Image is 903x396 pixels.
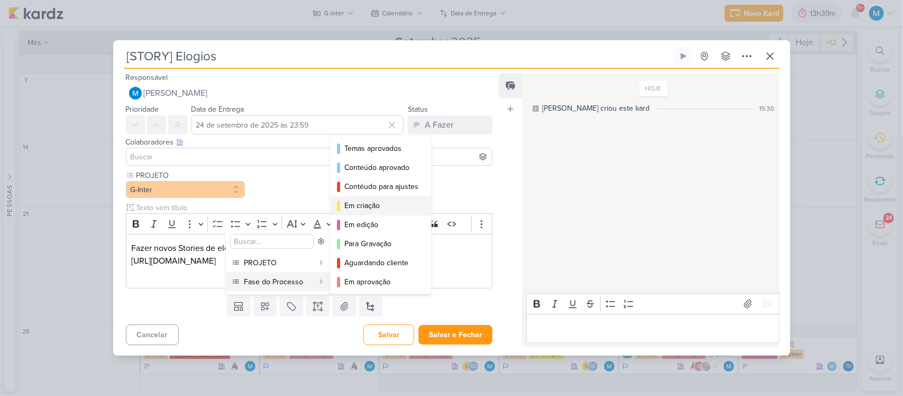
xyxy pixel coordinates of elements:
span: [PERSON_NAME] [144,87,208,100]
button: Em edição [331,215,431,235]
button: Em criação [331,196,431,215]
div: Temas aprovados [344,143,418,154]
div: A Fazer [425,119,453,131]
label: Responsável [126,73,168,82]
input: Select a date [191,115,404,134]
div: Fase do Processo [244,276,314,287]
div: Editor editing area: main [526,314,779,343]
div: Editor editing area: main [126,234,493,289]
div: Ligar relógio [679,52,688,60]
div: Editor toolbar [526,293,779,314]
button: Em aprovação [331,273,431,292]
input: Buscar... [230,234,314,249]
div: Em edição [344,219,418,230]
button: Conteúdo aprovado [331,158,431,177]
div: Para Gravação [344,238,418,249]
label: Status [408,105,428,114]
div: Editor toolbar [126,213,493,234]
button: Com a Mari [331,292,431,311]
button: PROJETO [226,253,331,272]
label: Prioridade [126,105,159,114]
button: Fase do Processo [226,272,331,291]
label: Data de Entrega [191,105,244,114]
div: [PERSON_NAME] criou este kard [542,103,650,114]
div: 15:30 [760,104,774,113]
div: Em aprovação [344,276,418,287]
div: Contéudo para ajustes [344,181,418,192]
div: PROJETO [244,257,314,268]
div: Colaboradores [126,137,493,148]
button: A Fazer [408,115,492,134]
button: Cancelar [126,325,179,345]
input: Texto sem título [134,202,493,213]
button: Contéudo para ajustes [331,177,431,196]
button: Temas aprovados [331,139,431,158]
button: G-Inter [126,181,245,198]
div: Em criação [344,200,418,211]
input: Buscar [129,150,490,163]
button: Salvar [363,325,414,345]
button: Salvar e Fechar [418,325,492,345]
label: PROJETO [135,170,245,181]
div: Aguardando cliente [344,257,418,268]
button: [PERSON_NAME] [126,84,493,103]
p: Fazer novos Stories de elogios: [131,242,487,255]
button: Aguardando cliente [331,254,431,273]
img: MARIANA MIRANDA [129,87,142,100]
input: Kard Sem Título [124,47,672,66]
div: Conteúdo aprovado [344,162,418,173]
button: Para Gravação [331,235,431,254]
p: [URL][DOMAIN_NAME] [131,255,487,267]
